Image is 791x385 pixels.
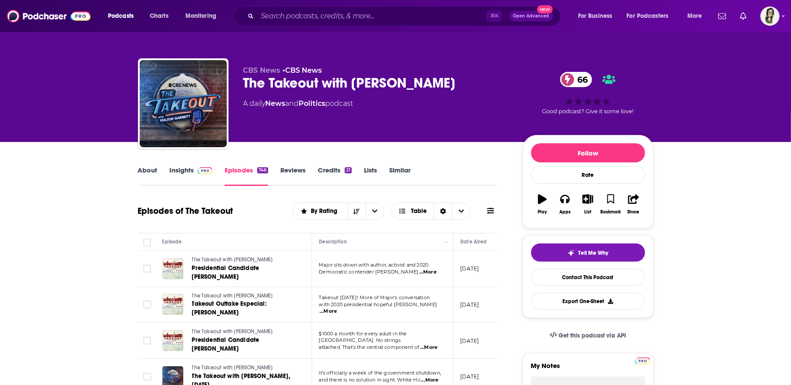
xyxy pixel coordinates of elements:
button: open menu [366,203,384,220]
span: For Podcasters [627,10,669,22]
a: Episodes746 [225,166,268,186]
span: Monitoring [185,10,216,22]
span: ...More [320,308,337,315]
div: Episode [162,236,182,247]
button: open menu [179,9,228,23]
button: open menu [621,9,681,23]
img: tell me why sparkle [568,250,575,257]
button: Show profile menu [761,7,780,26]
span: Takeout [DATE]! More of Major's conversation [319,294,430,301]
a: The Takeout with [PERSON_NAME] [192,256,296,264]
span: attached. That's the central component of [319,344,420,350]
span: Toggle select row [143,337,151,344]
a: Politics [299,99,326,108]
button: Play [531,189,554,220]
div: Date Aired [461,236,487,247]
h2: Choose List sort [293,203,384,220]
span: Charts [150,10,168,22]
span: Presidential Candidate [PERSON_NAME] [192,336,259,352]
button: Sort Direction [347,203,366,220]
span: Logged in as poppyhat [761,7,780,26]
span: The Takeout with [PERSON_NAME] [192,257,273,263]
div: 746 [257,167,268,173]
a: InsightsPodchaser Pro [170,166,213,186]
button: Follow [531,143,645,162]
div: A daily podcast [243,98,353,109]
img: Podchaser Pro [635,358,650,365]
span: Good podcast? Give it some love! [542,108,634,115]
span: The Takeout with [PERSON_NAME] [192,365,273,371]
span: • [283,66,322,74]
p: [DATE] [461,373,479,380]
span: More [687,10,702,22]
div: List [585,209,592,215]
span: ⌘ K [486,10,502,22]
span: Podcasts [108,10,134,22]
span: Get this podcast via API [559,332,626,339]
img: The Takeout with Major Garrett [140,60,227,147]
button: Open AdvancedNew [509,11,553,21]
a: Contact This Podcast [531,269,645,286]
span: The Takeout with [PERSON_NAME] [192,293,273,299]
span: CBS News [243,66,281,74]
span: Toggle select row [143,373,151,381]
button: tell me why sparkleTell Me Why [531,243,645,262]
span: Open Advanced [513,14,549,18]
a: Get this podcast via API [543,325,633,346]
h1: Episodes of The Takeout [138,206,233,216]
a: Show notifications dropdown [737,9,750,24]
button: Column Actions [441,237,451,247]
button: Bookmark [599,189,622,220]
span: Major sits down with author, activist and 2020 [319,262,429,268]
p: [DATE] [461,337,479,344]
button: Choose View [391,203,471,220]
a: Credits21 [318,166,352,186]
a: CBS News [286,66,322,74]
a: About [138,166,158,186]
button: open menu [681,9,713,23]
span: $1000 a month for every adult in the [GEOGRAPHIC_DATA]. No strings [319,331,407,344]
span: Tell Me Why [578,250,608,257]
div: Apps [559,209,571,215]
span: ...More [421,377,438,384]
span: Takeout Outtake Especial: [PERSON_NAME] [192,300,267,316]
button: Export One-Sheet [531,293,645,310]
button: List [576,189,599,220]
span: Democratic contender [PERSON_NAME] [319,269,419,275]
div: Play [538,209,547,215]
span: Toggle select row [143,301,151,308]
div: Share [628,209,640,215]
span: It's officially a week of the government shutdown, [319,370,441,376]
button: Apps [554,189,576,220]
a: 66 [560,72,592,87]
span: with 2020 presidential hopeful [PERSON_NAME] [319,301,438,307]
div: 66Good podcast? Give it some love! [523,66,653,120]
span: ...More [419,269,437,276]
img: User Profile [761,7,780,26]
span: New [537,5,553,14]
a: Presidential Candidate [PERSON_NAME] [192,336,296,353]
img: Podchaser Pro [198,167,213,174]
span: and [286,99,299,108]
span: Toggle select row [143,265,151,273]
span: Presidential Candidate [PERSON_NAME] [192,264,259,280]
a: The Takeout with [PERSON_NAME] [192,364,296,372]
img: Podchaser - Follow, Share and Rate Podcasts [7,8,91,24]
button: open menu [572,9,623,23]
span: The Takeout with [PERSON_NAME] [192,328,273,334]
div: 21 [345,167,352,173]
input: Search podcasts, credits, & more... [257,9,486,23]
span: By Rating [311,208,340,214]
a: Pro website [635,356,650,365]
div: Rate [531,166,645,184]
button: open menu [102,9,145,23]
a: The Takeout with [PERSON_NAME] [192,328,296,336]
div: Sort Direction [434,203,452,220]
div: Description [319,236,347,247]
label: My Notes [531,361,645,377]
a: Takeout Outtake Especial: [PERSON_NAME] [192,300,296,317]
div: Bookmark [600,209,621,215]
span: and there is no solution in sight. White Ho [319,377,421,383]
